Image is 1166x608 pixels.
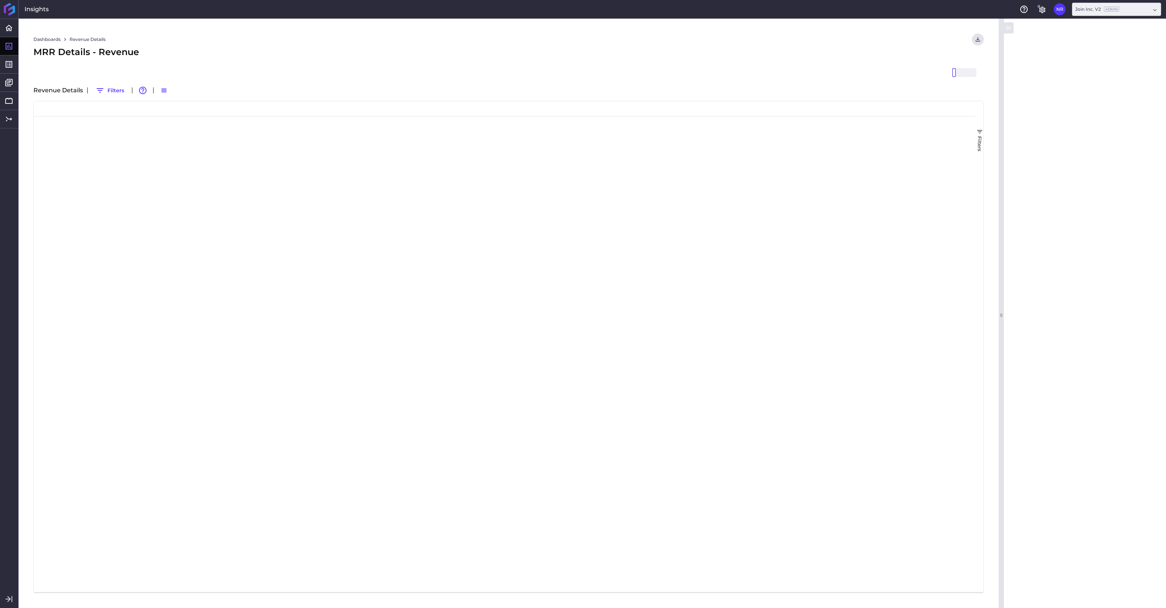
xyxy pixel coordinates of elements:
button: Filters [92,84,128,96]
ins: Admin [1104,7,1119,12]
button: User Menu [1054,3,1066,15]
a: Revenue Details [70,36,106,43]
button: General Settings [1036,3,1048,15]
button: Help [1018,3,1030,15]
div: MRR Details - Revenue [33,45,984,59]
div: Join Inc. V2 [1075,6,1119,13]
span: Filters [977,136,983,151]
div: Revenue Details [33,84,984,96]
a: Dashboards [33,36,61,43]
div: Dropdown select [1072,3,1161,16]
button: User Menu [972,33,984,45]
